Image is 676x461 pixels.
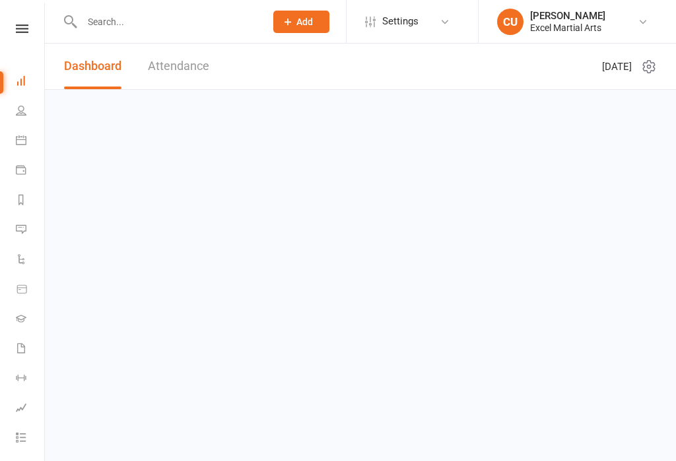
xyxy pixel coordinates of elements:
[16,394,46,424] a: Assessments
[64,44,121,89] a: Dashboard
[16,275,46,305] a: Product Sales
[296,17,313,27] span: Add
[497,9,524,35] div: CU
[530,22,605,34] div: Excel Martial Arts
[16,157,46,186] a: Payments
[16,127,46,157] a: Calendar
[273,11,329,33] button: Add
[602,59,632,75] span: [DATE]
[78,13,256,31] input: Search...
[148,44,209,89] a: Attendance
[16,97,46,127] a: People
[16,186,46,216] a: Reports
[530,10,605,22] div: [PERSON_NAME]
[16,67,46,97] a: Dashboard
[382,7,419,36] span: Settings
